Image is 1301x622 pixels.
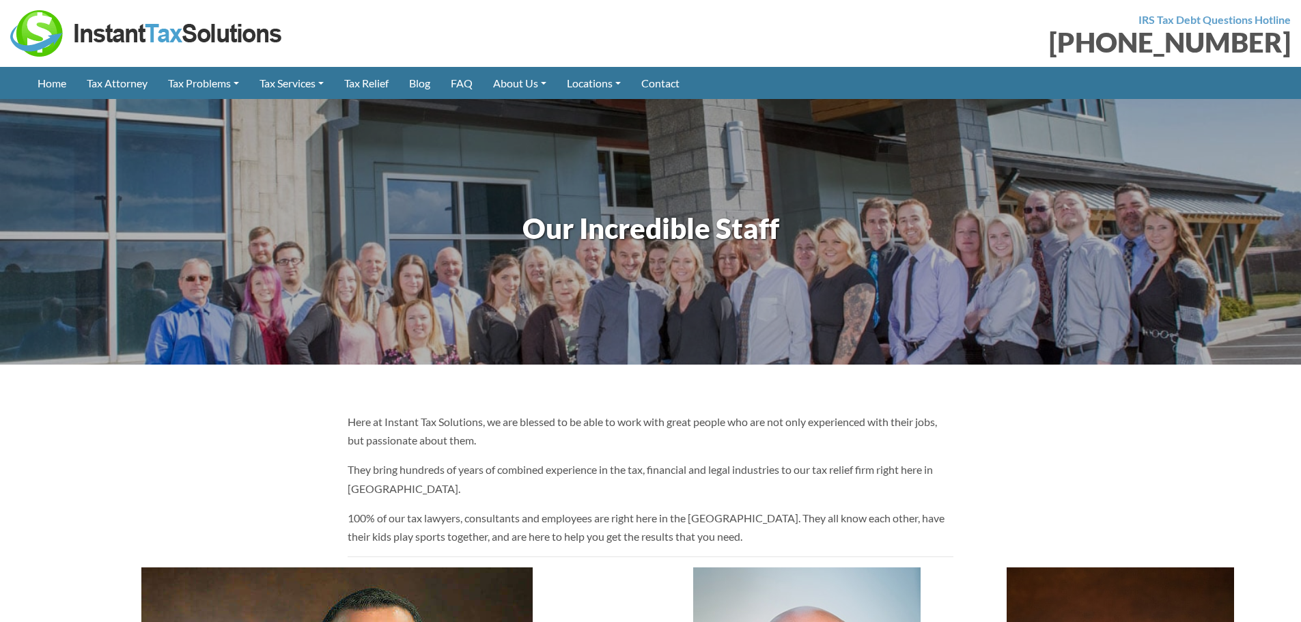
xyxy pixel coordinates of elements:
[10,10,283,57] img: Instant Tax Solutions Logo
[34,208,1267,249] h1: Our Incredible Staff
[440,67,483,99] a: FAQ
[399,67,440,99] a: Blog
[76,67,158,99] a: Tax Attorney
[27,67,76,99] a: Home
[10,25,283,38] a: Instant Tax Solutions Logo
[334,67,399,99] a: Tax Relief
[661,29,1291,56] div: [PHONE_NUMBER]
[483,67,557,99] a: About Us
[348,460,954,497] p: They bring hundreds of years of combined experience in the tax, financial and legal industries to...
[348,412,954,449] p: Here at Instant Tax Solutions, we are blessed to be able to work with great people who are not on...
[158,67,249,99] a: Tax Problems
[1138,13,1291,26] strong: IRS Tax Debt Questions Hotline
[348,509,954,546] p: 100% of our tax lawyers, consultants and employees are right here in the [GEOGRAPHIC_DATA]. They ...
[249,67,334,99] a: Tax Services
[557,67,631,99] a: Locations
[631,67,690,99] a: Contact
